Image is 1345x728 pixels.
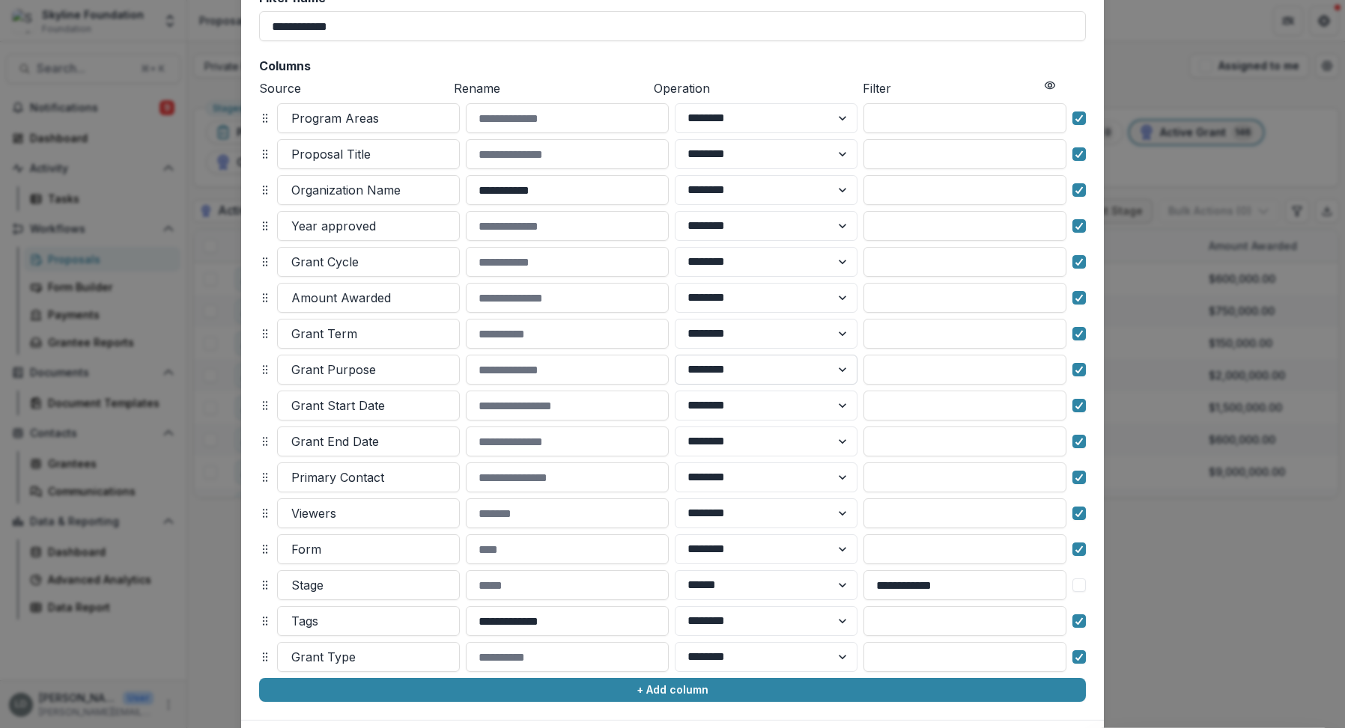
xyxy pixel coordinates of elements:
[259,59,1086,73] h2: Columns
[654,79,857,97] p: Operation
[259,79,448,97] p: Source
[863,79,1038,97] p: Filter
[454,79,647,97] p: Rename
[259,678,1086,702] button: + Add column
